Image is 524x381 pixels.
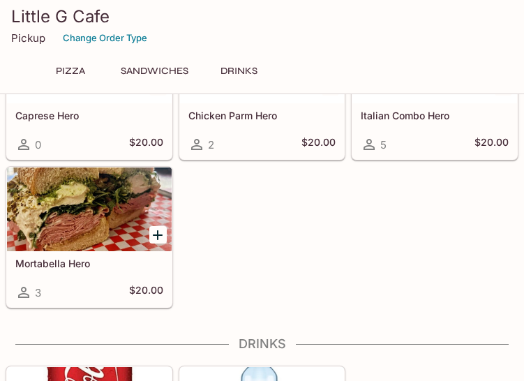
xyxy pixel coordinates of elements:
[380,138,387,151] span: 5
[57,27,154,49] button: Change Order Type
[11,6,513,27] h3: Little G Cafe
[35,286,41,299] span: 3
[7,20,172,103] div: Caprese Hero
[15,110,163,121] h5: Caprese Hero
[474,136,509,153] h5: $20.00
[352,20,517,103] div: Italian Combo Hero
[15,257,163,269] h5: Mortabella Hero
[301,136,336,153] h5: $20.00
[180,20,345,103] div: Chicken Parm Hero
[361,110,509,121] h5: Italian Combo Hero
[207,61,270,81] button: Drinks
[6,336,518,352] h4: Drinks
[39,61,102,81] button: Pizza
[113,61,196,81] button: Sandwiches
[7,167,172,251] div: Mortabella Hero
[208,138,214,151] span: 2
[188,110,336,121] h5: Chicken Parm Hero
[149,226,167,244] button: Add Mortabella Hero
[6,167,172,308] a: Mortabella Hero3$20.00
[129,284,163,301] h5: $20.00
[35,138,41,151] span: 0
[129,136,163,153] h5: $20.00
[11,31,45,45] p: Pickup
